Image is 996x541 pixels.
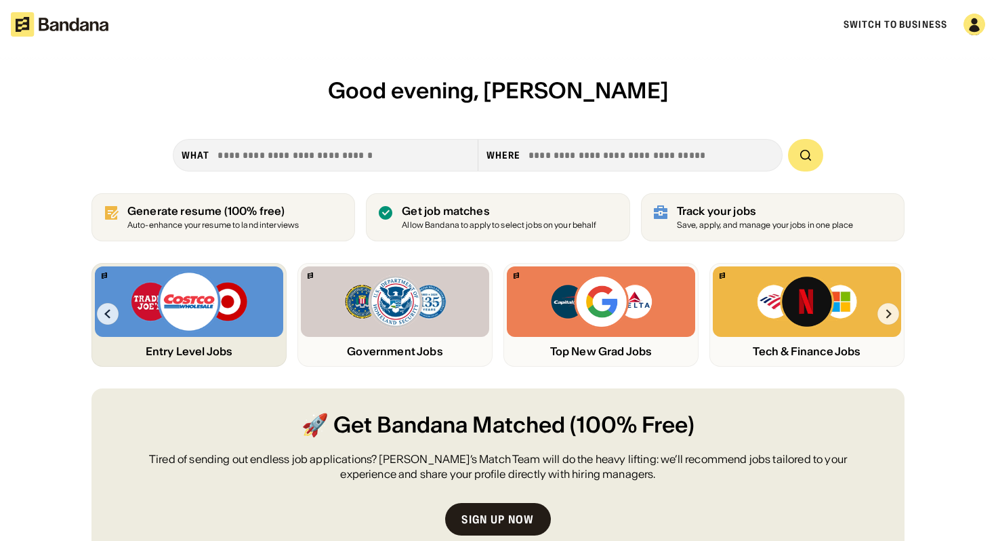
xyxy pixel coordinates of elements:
[402,205,596,218] div: Get job matches
[402,221,596,230] div: Allow Bandana to apply to select jobs on your behalf
[182,149,209,161] div: what
[344,275,447,329] img: FBI, DHS, MWRD logos
[91,263,287,367] a: Bandana logoTrader Joe’s, Costco, Target logosEntry Level Jobs
[328,77,669,104] span: Good evening, [PERSON_NAME]
[514,273,519,279] img: Bandana logo
[713,345,901,358] div: Tech & Finance Jobs
[486,149,521,161] div: Where
[308,273,313,279] img: Bandana logo
[445,503,550,536] a: Sign up now
[366,193,629,241] a: Get job matches Allow Bandana to apply to select jobs on your behalf
[844,18,947,31] a: Switch to Business
[720,273,725,279] img: Bandana logo
[756,275,858,329] img: Bank of America, Netflix, Microsoft logos
[677,205,854,218] div: Track your jobs
[709,263,905,367] a: Bandana logoBank of America, Netflix, Microsoft logosTech & Finance Jobs
[297,263,493,367] a: Bandana logoFBI, DHS, MWRD logosGovernment Jobs
[97,303,119,325] img: Left Arrow
[677,221,854,230] div: Save, apply, and manage your jobs in one place
[302,410,565,441] span: 🚀 Get Bandana Matched
[549,275,652,329] img: Capital One, Google, Delta logos
[11,12,108,37] img: Bandana logotype
[127,205,299,218] div: Generate resume
[507,345,695,358] div: Top New Grad Jobs
[503,263,699,367] a: Bandana logoCapital One, Google, Delta logosTop New Grad Jobs
[877,303,899,325] img: Right Arrow
[641,193,905,241] a: Track your jobs Save, apply, and manage your jobs in one place
[124,452,872,482] div: Tired of sending out endless job applications? [PERSON_NAME]’s Match Team will do the heavy lifti...
[91,193,355,241] a: Generate resume (100% free)Auto-enhance your resume to land interviews
[95,345,283,358] div: Entry Level Jobs
[224,204,285,218] span: (100% free)
[130,270,248,333] img: Trader Joe’s, Costco, Target logos
[102,273,107,279] img: Bandana logo
[127,221,299,230] div: Auto-enhance your resume to land interviews
[570,410,694,441] span: (100% Free)
[301,345,489,358] div: Government Jobs
[461,514,534,525] div: Sign up now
